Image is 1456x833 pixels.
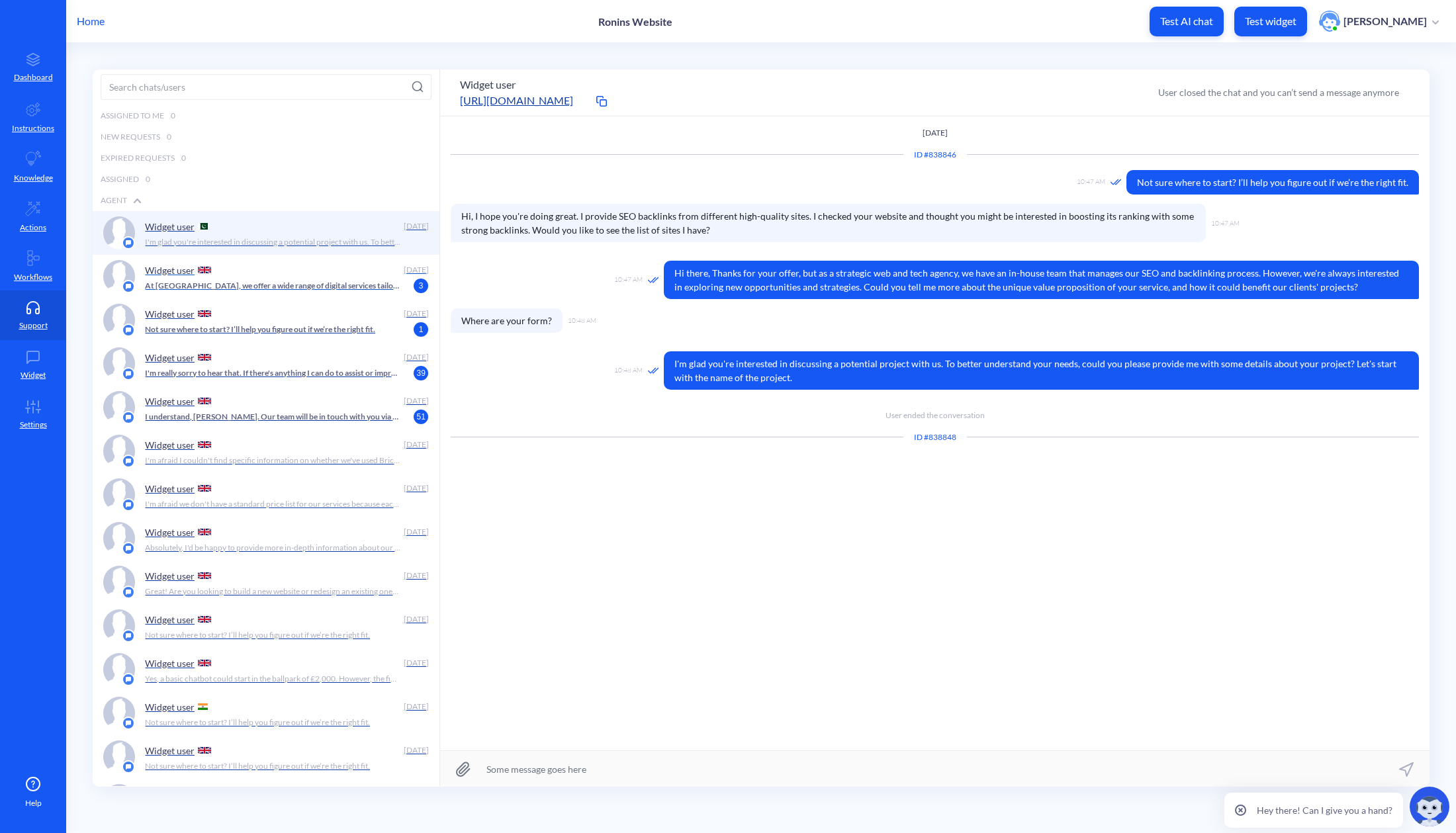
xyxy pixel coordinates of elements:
p: [PERSON_NAME] [1343,14,1427,28]
p: Widget user [145,308,195,320]
p: Widget user [145,701,195,713]
p: Widget user [145,745,195,756]
p: Widget user [145,483,195,494]
img: platform icon [122,324,135,337]
p: Widget user [145,265,195,276]
img: user photo [1319,11,1340,32]
span: Hi there, Thanks for your offer, but as a strategic web and tech agency, we have an in-house team... [664,261,1419,299]
a: platform iconWidget user [DATE]I'm afraid I couldn't find specific information on whether we've u... [93,429,439,473]
img: platform icon [122,455,135,468]
p: Knowledge [14,172,53,184]
p: [DATE] [451,127,1419,139]
div: [DATE] [402,570,429,582]
img: platform icon [122,586,135,599]
a: platform iconWidget user [DATE]I understand, [PERSON_NAME]. Our team will be in touch with you vi... [93,386,439,429]
div: [DATE] [402,613,429,625]
button: Widget user [460,77,516,93]
img: GB [198,747,211,754]
img: GB [198,310,211,317]
p: Home [77,13,105,29]
p: Workflows [14,271,52,283]
div: [DATE] [402,482,429,494]
a: platform iconWidget user [DATE]At [GEOGRAPHIC_DATA], we offer a wide range of digital services ta... [93,255,439,298]
p: Widget user [145,570,195,582]
button: user photo[PERSON_NAME] [1312,9,1445,33]
a: platform iconWidget user [DATE]Great! Are you looking to build a new website or redesign an exist... [93,560,439,604]
p: Widget user [145,396,195,407]
div: [DATE] [402,744,429,756]
img: platform icon [122,717,135,730]
div: [DATE] [402,395,429,407]
img: copilot-icon.svg [1410,787,1449,826]
p: Absolutely, I'd be happy to provide more in-depth information about our SEO services. However, gi... [145,542,401,554]
img: platform icon [122,236,135,249]
p: Test AI chat [1160,15,1213,28]
img: platform icon [122,498,135,511]
div: User ended the conversation [451,399,1419,421]
div: New Requests [93,126,439,148]
span: 10:48 AM [568,316,596,326]
img: GB [198,572,211,579]
p: Widget user [145,221,195,232]
button: Test widget [1234,7,1307,36]
a: [URL][DOMAIN_NAME] [460,93,592,109]
p: Dashboard [14,71,53,83]
p: Ronins Website [598,15,672,28]
span: Where are your form? [451,308,563,333]
img: GB [198,660,211,666]
div: User closed the chat and you can’t send a message anymore [1158,85,1399,99]
p: I understand, [PERSON_NAME]. Our team will be in touch with you via email as soon as possible. Th... [145,411,401,423]
p: At [GEOGRAPHIC_DATA], we offer a wide range of digital services tailored to help businesses excel... [145,280,401,292]
span: 1 [414,322,428,337]
div: [DATE] [402,657,429,669]
p: Widget user [145,352,195,363]
a: platform iconWidget user [DATE]Not sure where to start? I’ll help you figure out if we’re the rig... [93,691,439,735]
p: I'm afraid we don't have a standard price list for our services because each project we undertake... [145,498,401,510]
img: GB [198,267,211,273]
div: Assigned to me [93,105,439,126]
div: Conversation ID [903,149,967,161]
img: GB [198,485,211,492]
p: Not sure where to start? I’ll help you figure out if we’re the right fit. [145,717,370,728]
p: Widget user [145,527,195,538]
span: I'm glad you're interested in discussing a potential project with us. To better understand your n... [664,351,1419,390]
a: platform icon [93,779,439,822]
div: [DATE] [402,351,429,363]
div: [DATE] [402,220,429,232]
span: 10:48 AM [614,365,643,376]
img: platform icon [122,673,135,686]
a: platform iconWidget user [DATE]Absolutely, I'd be happy to provide more in-depth information abou... [93,517,439,560]
img: GB [198,441,211,448]
span: Hi, I hope you're doing great. I provide SEO backlinks from different high-quality sites. I check... [451,204,1206,242]
span: 0 [167,131,171,143]
a: platform iconWidget user [DATE]Not sure where to start? I’ll help you figure out if we’re the rig... [93,604,439,648]
img: IN [198,703,208,710]
p: Great! Are you looking to build a new website or redesign an existing one? Could you please tell ... [145,586,401,597]
div: [DATE] [402,439,429,451]
p: Instructions [12,122,54,134]
img: platform icon [122,760,135,773]
img: GB [198,529,211,535]
img: platform icon [122,411,135,424]
span: 10:47 AM [1077,177,1105,188]
img: GB [198,398,211,404]
span: 10:47 AM [614,275,643,286]
img: platform icon [122,629,135,642]
span: 3 [414,279,428,293]
a: platform iconWidget user [DATE]Not sure where to start? I’ll help you figure out if we’re the rig... [93,735,439,779]
p: Widget user [145,439,195,451]
span: 0 [181,152,186,164]
p: Settings [20,419,47,431]
p: Actions [20,222,46,234]
div: Conversation ID [903,431,967,443]
span: 0 [171,110,175,122]
span: 51 [414,410,428,424]
a: Test AI chat [1150,7,1224,36]
img: platform icon [122,542,135,555]
a: platform iconWidget user [DATE]Not sure where to start? I’ll help you figure out if we’re the rig... [93,298,439,342]
p: Not sure where to start? I’ll help you figure out if we’re the right fit. [145,324,375,335]
div: Agent [93,190,439,211]
div: [DATE] [402,701,429,713]
p: Hey there! Can I give you a hand? [1257,803,1392,817]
